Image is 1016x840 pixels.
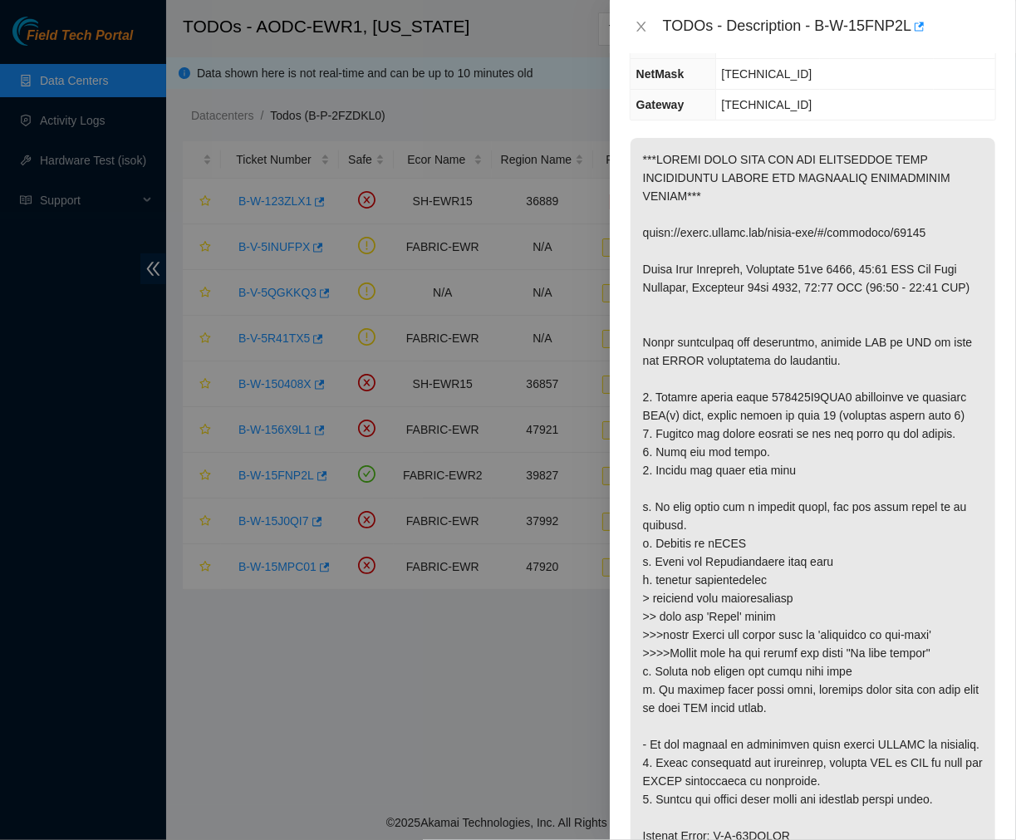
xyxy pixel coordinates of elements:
[663,13,996,40] div: TODOs - Description - B-W-15FNP2L
[722,67,812,81] span: [TECHNICAL_ID]
[636,98,685,111] span: Gateway
[635,20,648,33] span: close
[722,98,812,111] span: [TECHNICAL_ID]
[636,67,685,81] span: NetMask
[630,19,653,35] button: Close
